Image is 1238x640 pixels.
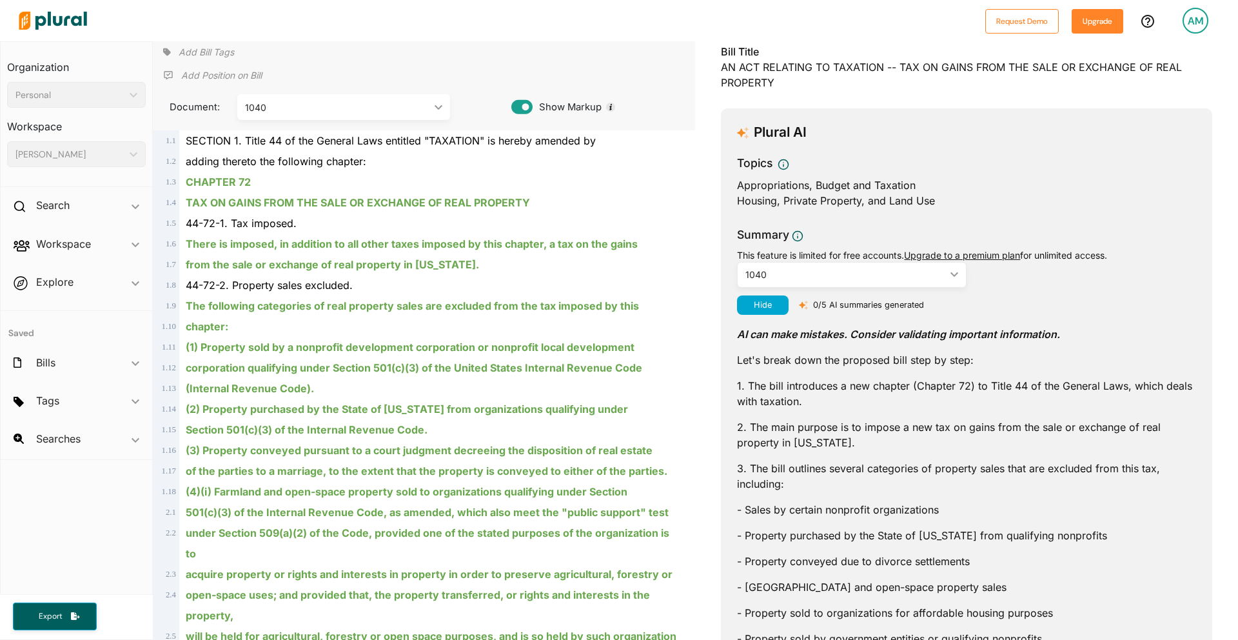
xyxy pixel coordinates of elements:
span: 1 . 11 [162,343,176,352]
ins: (1) Property sold by a nonprofit development corporation or nonprofit local development [186,341,634,354]
p: 1. The bill introduces a new chapter (Chapter 72) to Title 44 of the General Laws, which deals wi... [737,378,1196,409]
span: 2 . 1 [166,508,176,517]
ins: from the sale or exchange of real property in [US_STATE]. [186,258,479,271]
span: 1 . 18 [162,487,176,496]
span: 44-72-1. Tax imposed. [186,217,297,230]
span: 2 . 3 [166,570,176,579]
span: 1 . 4 [166,198,176,207]
span: Document: [163,100,221,114]
ins: There is imposed, in addition to all other taxes imposed by this chapter, a tax on the gains [186,237,638,250]
ins: corporation qualifying under Section 501(c)(3) of the United States Internal Revenue Code [186,361,642,374]
span: 1 . 6 [166,239,176,248]
span: 1 . 2 [166,157,176,166]
ins: under Section 509(a)(2) of the Code, provided one of the stated purposes of the organization is to [186,526,669,560]
h3: Plural AI [754,125,807,141]
span: 1 . 17 [162,466,176,475]
ins: The following categories of real property sales are excluded from the tax imposed by this [186,299,639,312]
ins: (2) Property purchased by the State of [US_STATE] from organizations qualifying under [186,403,628,415]
p: Let's break down the proposed bill step by step: [737,352,1196,368]
div: Add Position Statement [163,66,262,85]
span: Hide [754,300,772,310]
span: 1 . 13 [162,384,176,393]
h2: Workspace [36,237,91,251]
span: 1 . 9 [166,301,176,310]
h3: Bill Title [721,44,1212,59]
h2: Bills [36,355,55,370]
span: 1 . 7 [166,260,176,269]
p: - Sales by certain nonprofit organizations [737,502,1196,517]
div: This feature is limited for free accounts. for unlimited access. [737,248,1196,262]
div: 1040 [245,101,429,114]
a: Upgrade [1072,14,1123,28]
a: Upgrade to a premium plan [904,250,1020,261]
h2: Search [36,198,70,212]
p: Add Position on Bill [181,69,262,82]
ins: (4)(i) Farmland and open-space property sold to organizations qualifying under Section [186,485,627,498]
span: 1 . 8 [166,281,176,290]
div: Appropriations, Budget and Taxation [737,177,1196,193]
span: adding thereto the following chapter: [186,155,366,168]
div: Add tags [163,43,234,62]
span: 44-72-2. Property sales excluded. [186,279,353,292]
span: Show Markup [533,100,602,114]
p: - Property purchased by the State of [US_STATE] from qualifying nonprofits [737,528,1196,543]
a: AM [1172,3,1219,39]
ins: of the parties to a marriage, to the extent that the property is conveyed to either of the parties. [186,465,667,477]
span: 1 . 1 [166,136,176,145]
p: AI can make mistakes. Consider validating important information. [737,321,1196,342]
span: 2 . 4 [166,590,176,599]
span: 2 . 2 [166,528,176,537]
button: Export [13,603,97,630]
button: Request Demo [985,9,1059,34]
p: 2. The main purpose is to impose a new tax on gains from the sale or exchange of real property in... [737,419,1196,450]
div: AN ACT RELATING TO TAXATION -- TAX ON GAINS FROM THE SALE OR EXCHANGE OF REAL PROPERTY [721,44,1212,98]
ins: (Internal Revenue Code). [186,382,314,395]
a: Request Demo [985,14,1059,28]
div: Housing, Private Property, and Land Use [737,193,1196,208]
ins: TAX ON GAINS FROM THE SALE OR EXCHANGE OF REAL PROPERTY [186,196,530,209]
div: Personal [15,88,124,102]
h3: Workspace [7,108,146,136]
ins: (3) Property conveyed pursuant to a court judgment decreeing the disposition of real estate [186,444,653,457]
h3: Topics [737,155,772,172]
span: 1 . 12 [162,363,176,372]
ins: chapter: [186,320,228,333]
p: - [GEOGRAPHIC_DATA] and open-space property sales [737,579,1196,595]
span: SECTION 1. Title 44 of the General Laws entitled "TAXATION" is hereby amended by [186,134,596,147]
button: Hide [737,295,789,315]
ins: 501(c)(3) of the Internal Revenue Code, as amended, which also meet the "public support" test [186,506,669,519]
span: Export [30,611,71,622]
ins: Section 501(c)(3) of the Internal Revenue Code. [186,423,427,436]
span: 1 . 15 [162,425,176,434]
span: 1 . 5 [166,219,176,228]
span: Add Bill Tags [179,46,234,59]
p: 3. The bill outlines several categories of property sales that are excluded from this tax, includ... [737,461,1196,492]
button: Upgrade [1072,9,1123,34]
div: AM [1183,8,1208,34]
h4: Saved [1,311,152,343]
ins: open-space uses; and provided that, the property transferred, or rights and interests in the prop... [186,588,650,622]
span: 1 . 14 [162,405,176,414]
h3: Summary [737,226,789,243]
span: 1 . 10 [162,322,176,331]
div: Tooltip anchor [605,101,616,113]
ins: CHAPTER 72 [186,175,251,188]
div: [PERSON_NAME] [15,148,124,161]
ins: acquire property or rights and interests in property in order to preserve agricultural, forestry or [186,568,673,581]
div: 1040 [745,268,945,281]
span: 1 . 16 [162,446,176,455]
span: 1 . 3 [166,177,176,186]
h3: Organization [7,48,146,77]
p: 0/5 AI summaries generated [813,299,924,311]
p: - Property conveyed due to divorce settlements [737,554,1196,569]
p: - Property sold to organizations for affordable housing purposes [737,605,1196,621]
